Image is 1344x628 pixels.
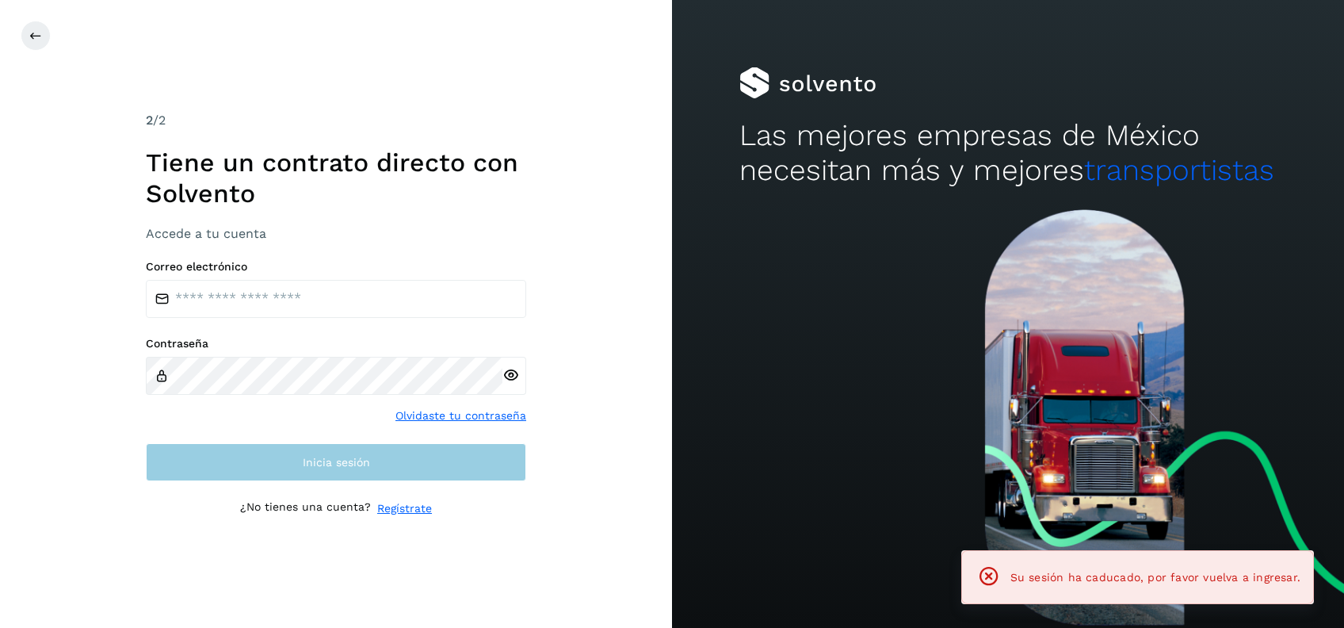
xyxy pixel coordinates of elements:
a: Olvidaste tu contraseña [395,408,526,424]
span: Inicia sesión [303,457,370,468]
p: ¿No tienes una cuenta? [240,500,371,517]
label: Contraseña [146,337,526,350]
span: transportistas [1084,153,1274,187]
a: Regístrate [377,500,432,517]
label: Correo electrónico [146,260,526,274]
h3: Accede a tu cuenta [146,226,526,241]
h1: Tiene un contrato directo con Solvento [146,147,526,209]
div: /2 [146,111,526,130]
span: Su sesión ha caducado, por favor vuelva a ingresar. [1010,571,1300,584]
button: Inicia sesión [146,443,526,481]
span: 2 [146,113,153,128]
h2: Las mejores empresas de México necesitan más y mejores [739,118,1277,189]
